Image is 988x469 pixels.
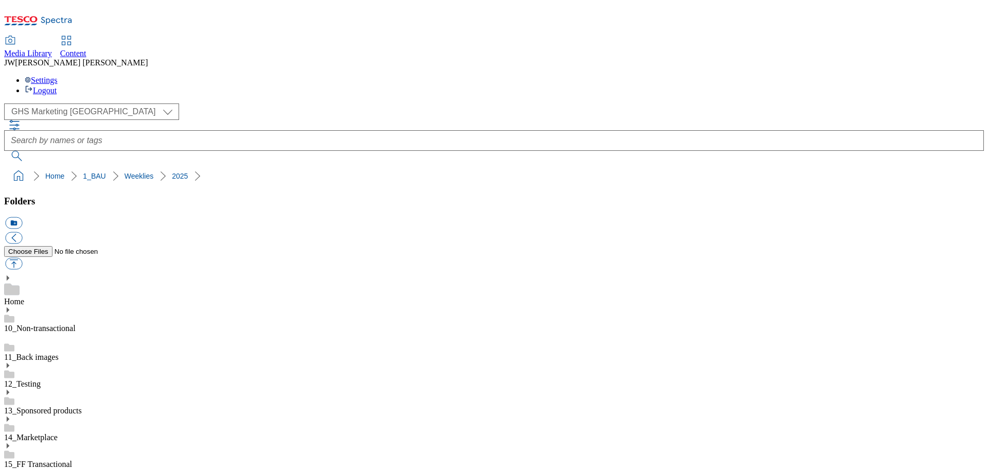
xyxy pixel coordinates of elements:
a: 12_Testing [4,379,41,388]
nav: breadcrumb [4,166,984,186]
a: Home [45,172,64,180]
a: 13_Sponsored products [4,406,82,415]
span: Media Library [4,49,52,58]
h3: Folders [4,196,984,207]
a: Settings [25,76,58,84]
a: home [10,168,27,184]
span: Content [60,49,86,58]
span: [PERSON_NAME] [PERSON_NAME] [15,58,148,67]
a: Media Library [4,37,52,58]
a: Content [60,37,86,58]
a: Weeklies [125,172,154,180]
a: 2025 [172,172,188,180]
input: Search by names or tags [4,130,984,151]
span: JW [4,58,15,67]
a: Logout [25,86,57,95]
a: 14_Marketplace [4,433,58,442]
a: 15_FF Transactional [4,460,72,468]
a: Home [4,297,24,306]
a: 1_BAU [83,172,105,180]
a: 10_Non-transactional [4,324,76,333]
a: 11_Back images [4,353,59,361]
